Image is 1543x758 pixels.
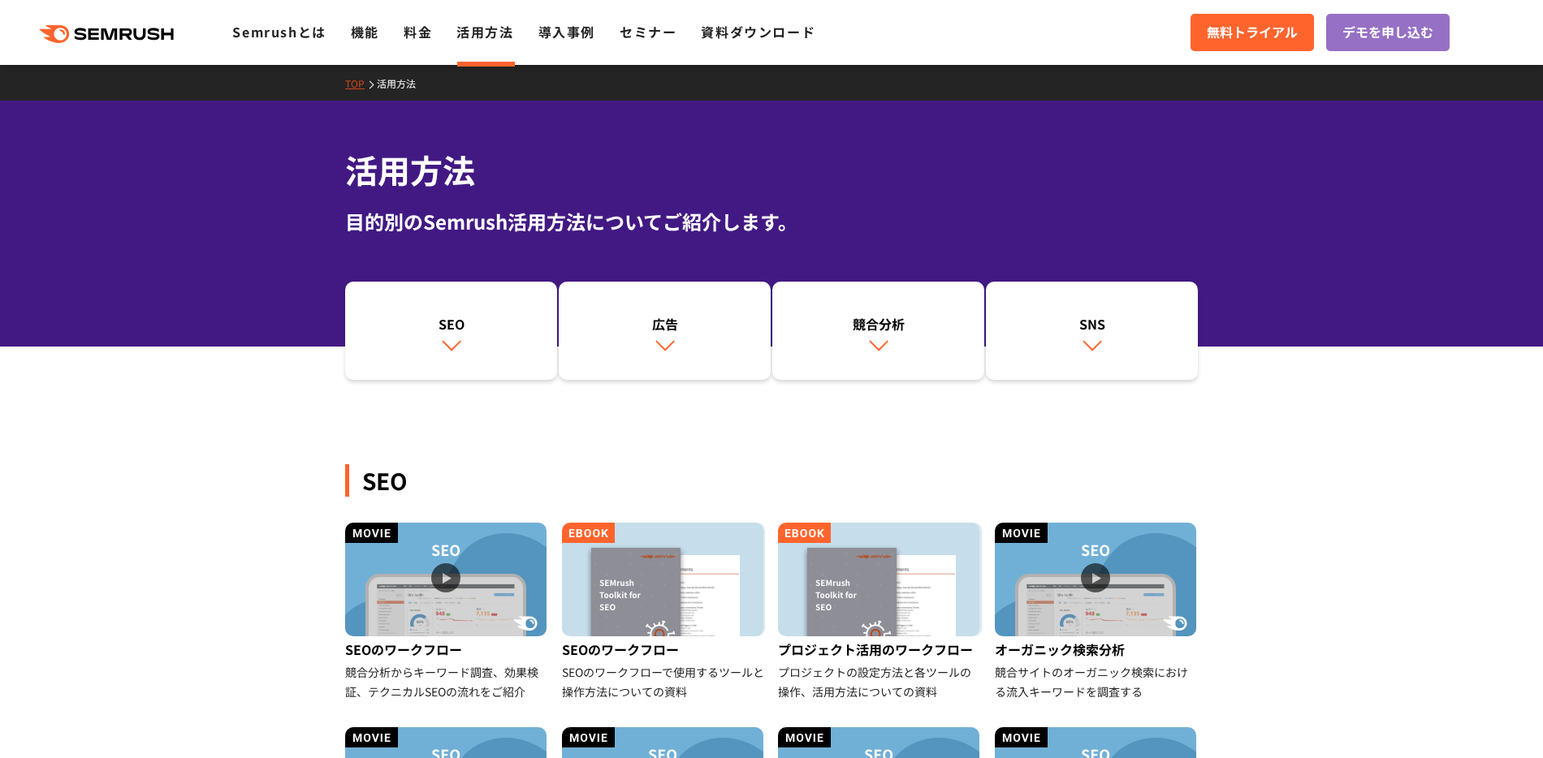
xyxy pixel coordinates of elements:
[620,22,676,41] a: セミナー
[995,662,1199,701] div: 競合サイトのオーガニック検索における流入キーワードを調査する
[772,282,984,381] a: 競合分析
[780,314,976,334] div: 競合分析
[353,314,549,334] div: SEO
[345,636,549,662] div: SEOのワークフロー
[562,662,766,701] div: SEOのワークフローで使用するツールと操作方法についての資料
[345,207,1198,236] div: 目的別のSemrush活用方法についてご紹介します。
[377,76,428,90] a: 活用方法
[345,282,557,381] a: SEO
[995,636,1199,662] div: オーガニック検索分析
[567,314,763,334] div: 広告
[559,282,771,381] a: 広告
[232,22,326,41] a: Semrushとは
[778,636,982,662] div: プロジェクト活用のワークフロー
[345,76,377,90] a: TOP
[562,523,766,701] a: SEOのワークフロー SEOのワークフローで使用するツールと操作方法についての資料
[404,22,432,41] a: 料金
[995,523,1199,701] a: オーガニック検索分析 競合サイトのオーガニック検索における流入キーワードを調査する
[351,22,379,41] a: 機能
[994,314,1190,334] div: SNS
[1207,22,1298,43] span: 無料トライアル
[345,146,1198,194] h1: 活用方法
[1191,14,1314,51] a: 無料トライアル
[986,282,1198,381] a: SNS
[778,523,982,701] a: プロジェクト活用のワークフロー プロジェクトの設定方法と各ツールの操作、活用方法についての資料
[345,523,549,701] a: SEOのワークフロー 競合分析からキーワード調査、効果検証、テクニカルSEOの流れをご紹介
[456,22,513,41] a: 活用方法
[538,22,595,41] a: 導入事例
[345,464,1198,497] div: SEO
[345,662,549,701] div: 競合分析からキーワード調査、効果検証、テクニカルSEOの流れをご紹介
[1326,14,1450,51] a: デモを申し込む
[1342,22,1433,43] span: デモを申し込む
[778,662,982,701] div: プロジェクトの設定方法と各ツールの操作、活用方法についての資料
[701,22,815,41] a: 資料ダウンロード
[562,636,766,662] div: SEOのワークフロー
